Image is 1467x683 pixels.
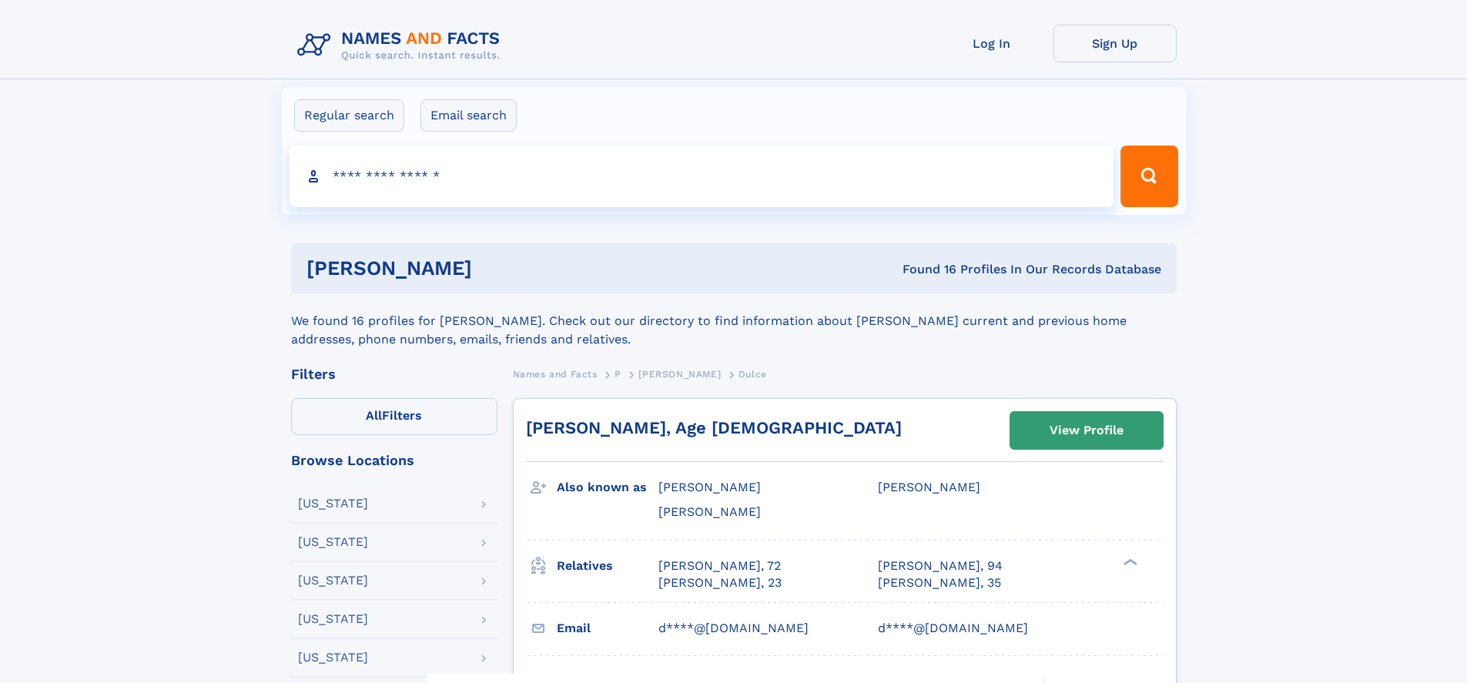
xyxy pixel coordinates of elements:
[291,25,513,66] img: Logo Names and Facts
[513,364,598,383] a: Names and Facts
[878,557,1003,574] a: [PERSON_NAME], 94
[294,99,404,132] label: Regular search
[658,557,781,574] a: [PERSON_NAME], 72
[306,259,688,278] h1: [PERSON_NAME]
[878,480,980,494] span: [PERSON_NAME]
[291,293,1177,349] div: We found 16 profiles for [PERSON_NAME]. Check out our directory to find information about [PERSON...
[1010,412,1163,449] a: View Profile
[1120,146,1177,207] button: Search Button
[291,398,497,435] label: Filters
[658,574,782,591] a: [PERSON_NAME], 23
[366,408,382,423] span: All
[615,369,621,380] span: P
[298,613,368,625] div: [US_STATE]
[298,651,368,664] div: [US_STATE]
[420,99,517,132] label: Email search
[1120,557,1138,567] div: ❯
[638,369,721,380] span: [PERSON_NAME]
[878,574,1001,591] a: [PERSON_NAME], 35
[687,261,1161,278] div: Found 16 Profiles In Our Records Database
[658,504,761,519] span: [PERSON_NAME]
[290,146,1114,207] input: search input
[1053,25,1177,62] a: Sign Up
[739,369,767,380] span: Dulce
[298,497,368,510] div: [US_STATE]
[557,474,658,501] h3: Also known as
[291,367,497,381] div: Filters
[298,536,368,548] div: [US_STATE]
[930,25,1053,62] a: Log In
[638,364,721,383] a: [PERSON_NAME]
[615,364,621,383] a: P
[298,574,368,587] div: [US_STATE]
[557,553,658,579] h3: Relatives
[291,454,497,467] div: Browse Locations
[557,615,658,641] h3: Email
[526,418,902,437] a: [PERSON_NAME], Age [DEMOGRAPHIC_DATA]
[1050,413,1124,448] div: View Profile
[658,480,761,494] span: [PERSON_NAME]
